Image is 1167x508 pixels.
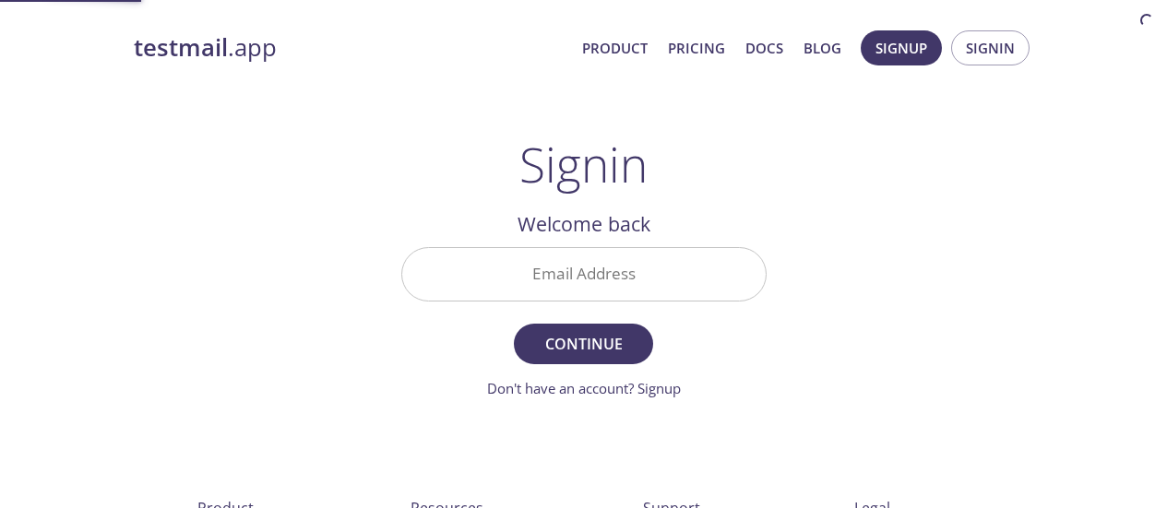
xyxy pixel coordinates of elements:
a: Don't have an account? Signup [487,379,681,397]
button: Continue [514,324,652,364]
h2: Welcome back [401,208,767,240]
button: Signup [861,30,942,65]
a: Product [582,36,648,60]
h1: Signin [519,136,648,192]
a: Pricing [668,36,725,60]
span: Continue [534,331,632,357]
span: Signin [966,36,1015,60]
a: testmail.app [134,32,567,64]
button: Signin [951,30,1030,65]
a: Docs [745,36,783,60]
span: Signup [875,36,927,60]
strong: testmail [134,31,228,64]
a: Blog [804,36,841,60]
